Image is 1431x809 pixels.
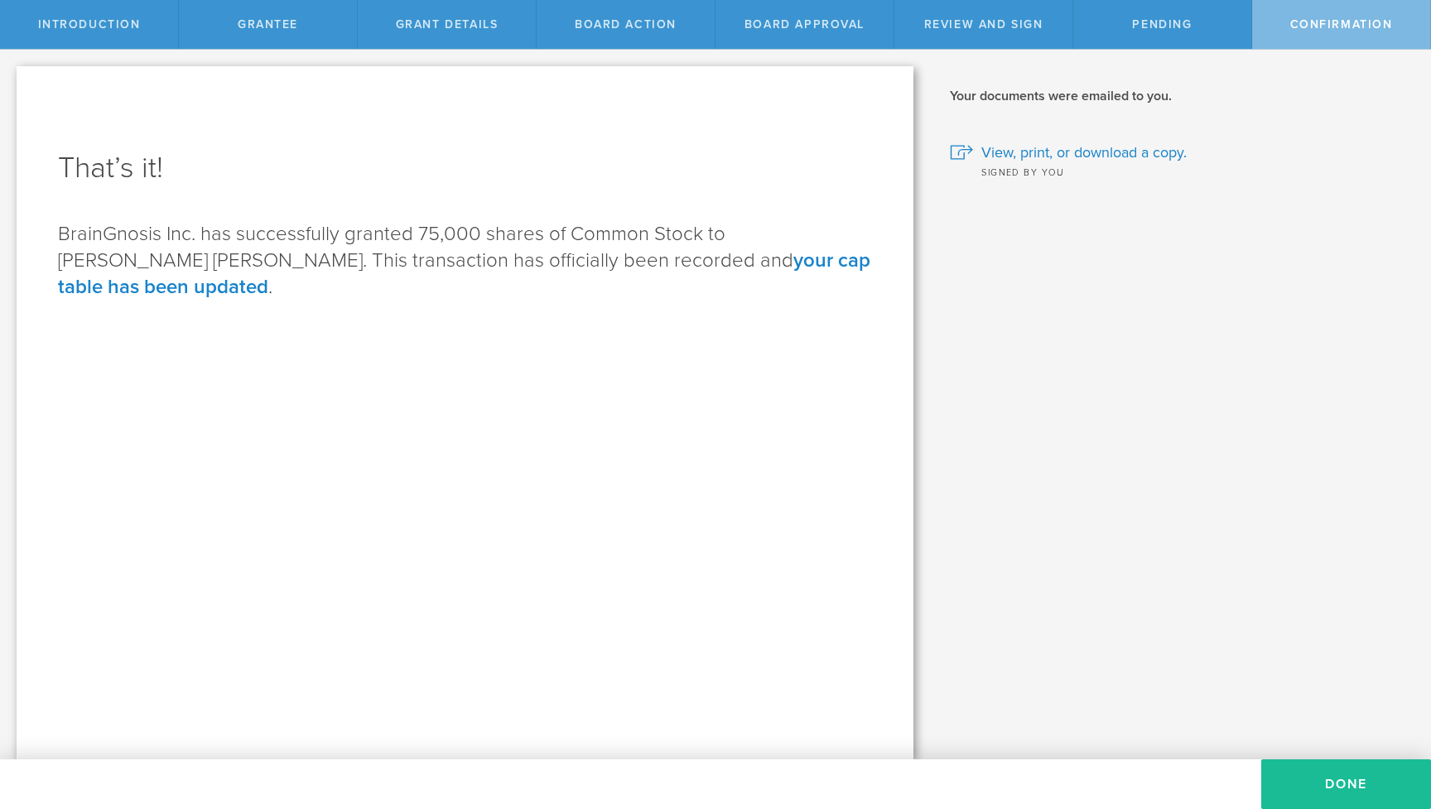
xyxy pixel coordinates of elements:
[396,17,499,31] span: Grant Details
[744,17,865,31] span: Board Approval
[981,142,1187,163] span: View, print, or download a copy.
[950,87,1406,105] h2: Your documents were emailed to you.
[924,17,1043,31] span: Review and Sign
[575,17,677,31] span: Board Action
[38,17,141,31] span: Introduction
[238,17,298,31] span: Grantee
[1348,680,1431,759] iframe: Chat Widget
[58,221,872,301] p: BrainGnosis Inc. has successfully granted 75,000 shares of Common Stock to [PERSON_NAME] [PERSON_...
[1290,17,1393,31] span: Confirmation
[1261,759,1431,809] button: Done
[58,148,872,188] h1: That’s it!
[1132,17,1192,31] span: Pending
[950,163,1406,180] div: Signed by you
